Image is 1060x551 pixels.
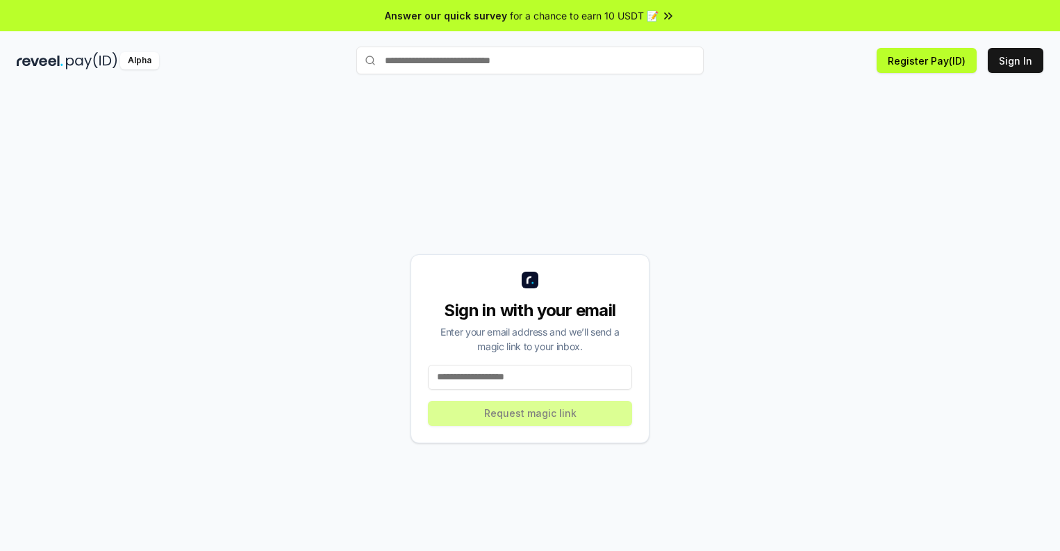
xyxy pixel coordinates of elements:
span: Answer our quick survey [385,8,507,23]
div: Alpha [120,52,159,69]
img: pay_id [66,52,117,69]
img: logo_small [522,272,538,288]
div: Enter your email address and we’ll send a magic link to your inbox. [428,324,632,354]
span: for a chance to earn 10 USDT 📝 [510,8,659,23]
button: Register Pay(ID) [877,48,977,73]
img: reveel_dark [17,52,63,69]
div: Sign in with your email [428,299,632,322]
button: Sign In [988,48,1043,73]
